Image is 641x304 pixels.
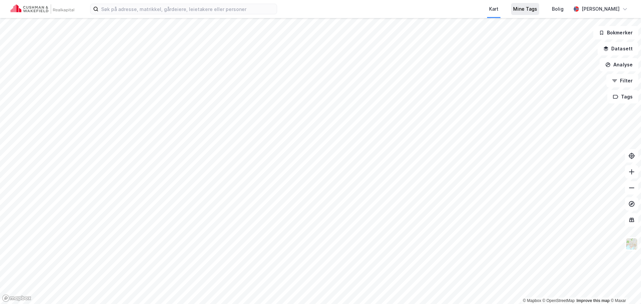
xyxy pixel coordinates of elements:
[593,26,638,39] button: Bokmerker
[523,298,541,303] a: Mapbox
[513,5,537,13] div: Mine Tags
[489,5,498,13] div: Kart
[552,5,564,13] div: Bolig
[608,272,641,304] div: Kontrollprogram for chat
[2,294,31,302] a: Mapbox homepage
[11,4,74,14] img: cushman-wakefield-realkapital-logo.202ea83816669bd177139c58696a8fa1.svg
[600,58,638,71] button: Analyse
[582,5,620,13] div: [PERSON_NAME]
[608,272,641,304] iframe: Chat Widget
[98,4,277,14] input: Søk på adresse, matrikkel, gårdeiere, leietakere eller personer
[543,298,575,303] a: OpenStreetMap
[607,90,638,103] button: Tags
[577,298,610,303] a: Improve this map
[606,74,638,87] button: Filter
[625,238,638,250] img: Z
[598,42,638,55] button: Datasett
